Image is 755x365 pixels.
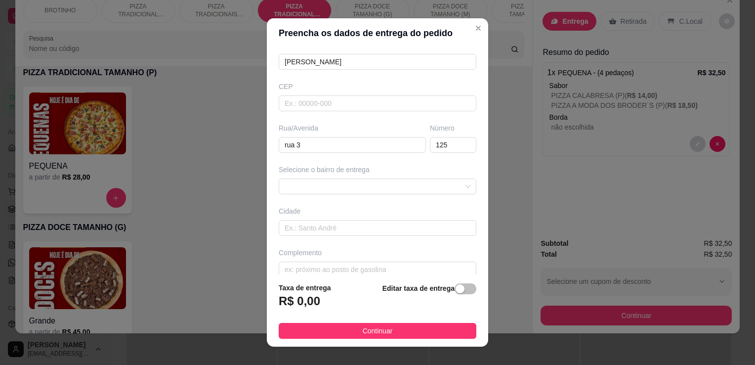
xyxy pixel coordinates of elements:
div: CEP [279,82,476,91]
h3: R$ 0,00 [279,293,320,309]
div: Selecione o bairro de entrega [279,165,476,175]
strong: Taxa de entrega [279,284,331,292]
input: Ex.: João da Silva [279,54,476,70]
div: Complemento [279,248,476,258]
strong: Editar taxa de entrega [382,284,455,292]
input: Ex.: Rua Oscar Freire [279,137,426,153]
button: Continuar [279,323,476,339]
input: Ex.: 00000-000 [279,95,476,111]
input: Ex.: Santo André [279,220,476,236]
button: Close [470,20,486,36]
input: ex: próximo ao posto de gasolina [279,262,476,277]
div: Número [430,123,476,133]
div: Rua/Avenida [279,123,426,133]
span: Continuar [363,325,393,336]
input: Ex.: 44 [430,137,476,153]
header: Preencha os dados de entrega do pedido [267,18,488,48]
div: Cidade [279,206,476,216]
